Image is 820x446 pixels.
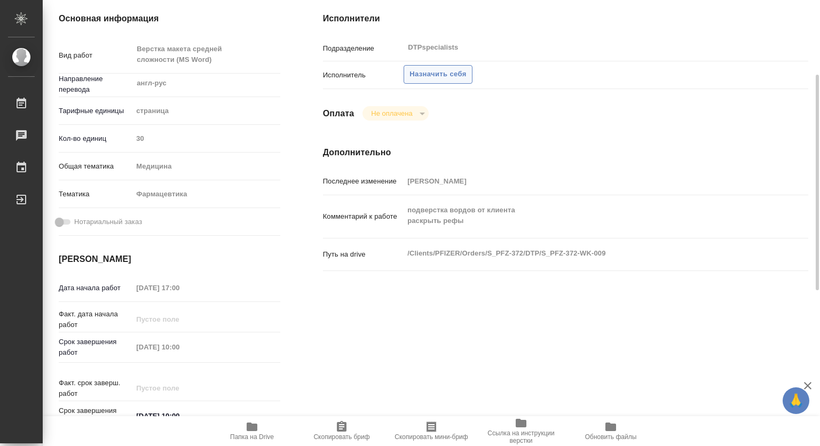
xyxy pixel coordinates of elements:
div: Фармацевтика [132,185,280,203]
textarea: подверстка вордов от клиента раскрыть рефы [404,201,768,230]
p: Последнее изменение [323,176,404,187]
span: Скопировать мини-бриф [395,433,468,441]
button: Скопировать мини-бриф [387,416,476,446]
div: Не оплачена [362,106,428,121]
div: Медицина [132,157,280,176]
h4: Исполнители [323,12,808,25]
span: Скопировать бриф [313,433,369,441]
button: Не оплачена [368,109,415,118]
p: Тематика [59,189,132,200]
span: Обновить файлы [585,433,637,441]
p: Общая тематика [59,161,132,172]
p: Срок завершения услуги [59,405,132,427]
span: Папка на Drive [230,433,274,441]
h4: Основная информация [59,12,280,25]
p: Подразделение [323,43,404,54]
button: Назначить себя [404,65,472,84]
button: Скопировать бриф [297,416,387,446]
input: Пустое поле [132,380,226,396]
h4: Оплата [323,107,354,120]
button: Обновить файлы [566,416,656,446]
input: Пустое поле [404,173,768,189]
input: Пустое поле [132,312,226,327]
p: Срок завершения работ [59,337,132,358]
p: Факт. срок заверш. работ [59,378,132,399]
button: Ссылка на инструкции верстки [476,416,566,446]
span: 🙏 [787,389,805,412]
input: ✎ Введи что-нибудь [132,408,226,424]
input: Пустое поле [132,339,226,355]
p: Факт. дата начала работ [59,309,132,330]
span: Нотариальный заказ [74,217,142,227]
p: Дата начала работ [59,283,132,293]
span: Назначить себя [409,68,466,81]
input: Пустое поле [132,131,280,146]
p: Вид работ [59,50,132,61]
p: Направление перевода [59,74,132,95]
p: Кол-во единиц [59,133,132,144]
p: Тарифные единицы [59,106,132,116]
p: Путь на drive [323,249,404,260]
input: Пустое поле [132,280,226,296]
textarea: /Clients/PFIZER/Orders/S_PFZ-372/DTP/S_PFZ-372-WK-009 [404,244,768,262]
span: Ссылка на инструкции верстки [483,429,559,444]
h4: [PERSON_NAME] [59,253,280,266]
div: страница [132,102,280,120]
h4: Дополнительно [323,146,808,159]
p: Комментарий к работе [323,211,404,222]
button: 🙏 [783,387,809,414]
button: Папка на Drive [207,416,297,446]
p: Исполнитель [323,70,404,81]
